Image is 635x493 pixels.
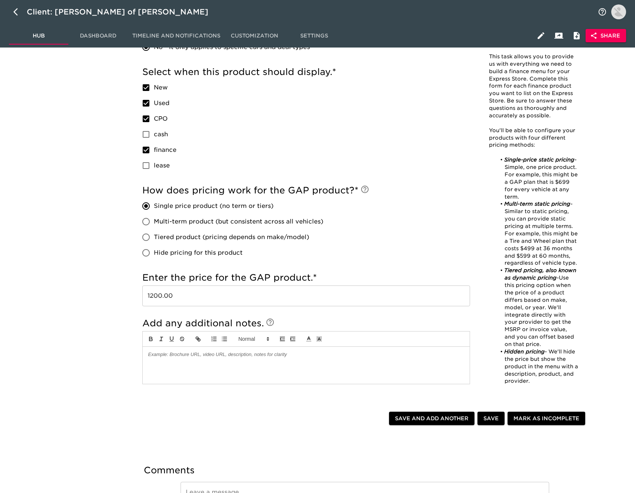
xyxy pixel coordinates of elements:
span: Used [154,99,169,108]
img: Profile [611,4,626,19]
em: Hidden pricing [504,349,545,355]
span: Settings [289,31,339,40]
p: This task allows you to provide us with everything we need to build a finance menu for your Expre... [489,53,578,120]
span: Save [483,414,499,423]
p: You'll be able to configure your products with four different pricing methods: [489,127,578,149]
button: Share [586,29,626,43]
em: Multi-term static pricing [504,201,570,207]
button: notifications [593,3,611,21]
em: Single-price static pricing [504,157,574,163]
span: finance [154,146,176,154]
em: - [570,201,573,207]
div: Client: [PERSON_NAME] of [PERSON_NAME] [27,6,219,18]
li: - Simple, one price product. For example, this might be a GAP plan that is $699 for every vehicle... [497,156,578,200]
span: Save and Add Another [395,414,469,423]
button: Internal Notes and Comments [568,27,586,45]
button: Save and Add Another [389,412,474,425]
span: Dashboard [73,31,123,40]
h5: How does pricing work for the GAP product? [142,185,470,196]
button: Save [477,412,505,425]
li: - We'll hide the price but show the product in the menu with a description, product, and provider. [497,348,578,385]
h5: Enter the price for the GAP product. [142,272,470,284]
span: Hide pricing for this product [154,248,243,257]
span: Multi-term product (but consistent across all vehicles) [154,217,323,226]
button: Mark as Incomplete [508,412,585,425]
input: Example: $499 [142,285,470,306]
h5: Comments [144,464,587,476]
button: Edit Hub [532,27,550,45]
span: lease [154,161,170,170]
h5: Add any additional notes. [142,317,470,329]
em: Tiered pricing, also known as dynamic pricing [504,267,578,281]
span: New [154,83,168,92]
button: Client View [550,27,568,45]
span: Single price product (no term or tiers) [154,202,273,210]
span: CPO [154,114,168,123]
span: Customization [229,31,280,40]
li: Similar to static pricing, you can provide static pricing at multiple terms. For example, this mi... [497,200,578,267]
span: Hub [13,31,64,40]
span: Timeline and Notifications [132,31,220,40]
em: - [557,275,559,281]
span: cash [154,130,168,139]
span: Mark as Incomplete [513,414,579,423]
span: Tiered product (pricing depends on make/model) [154,233,309,242]
h5: Select when this product should display. [142,66,470,78]
span: Share [592,31,620,40]
li: Use this pricing option when the price of a product differs based on make, model, or year. We'll ... [497,267,578,348]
